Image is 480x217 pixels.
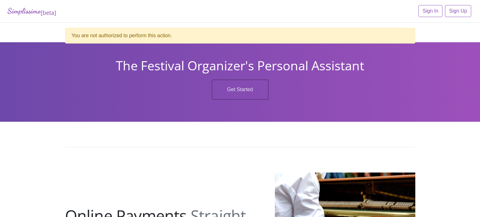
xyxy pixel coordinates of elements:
div: You are not authorized to perform this action. [65,28,415,44]
h1: The Festival Organizer's Personal Assistant [5,58,475,73]
a: Get Started [212,79,269,100]
sub: [beta] [41,9,56,16]
a: Sign In [418,5,442,17]
a: Sign Up [445,5,471,17]
a: Simplissimo[beta] [8,5,56,17]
